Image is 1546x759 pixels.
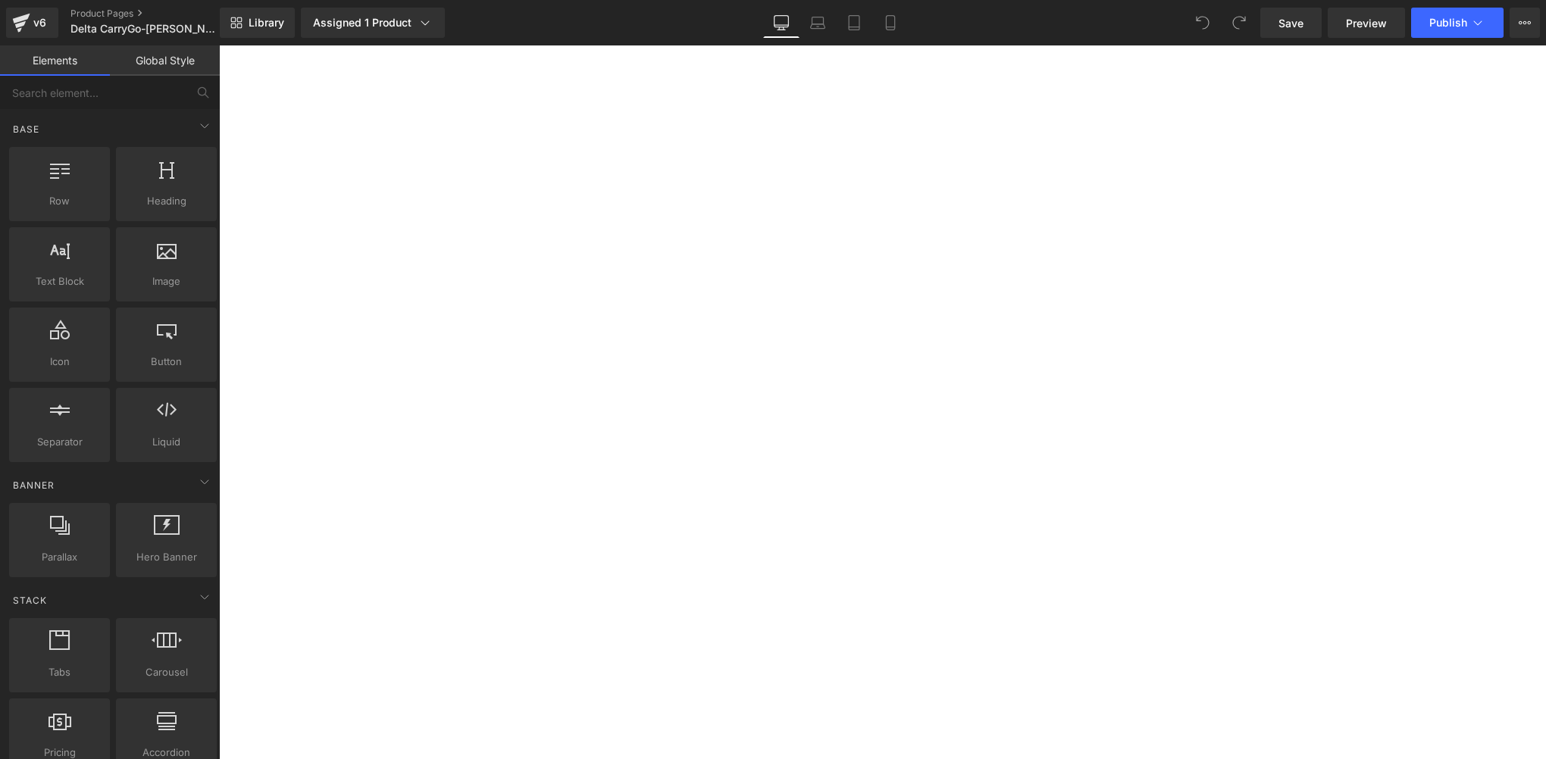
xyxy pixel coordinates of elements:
span: Stack [11,593,49,608]
span: Button [120,354,212,370]
a: Laptop [800,8,836,38]
a: v6 [6,8,58,38]
button: Redo [1224,8,1254,38]
span: Parallax [14,549,105,565]
span: Base [11,122,41,136]
span: Image [120,273,212,289]
div: v6 [30,13,49,33]
span: Heading [120,193,212,209]
span: Preview [1346,15,1387,31]
span: Text Block [14,273,105,289]
button: Publish [1411,8,1504,38]
a: Preview [1328,8,1405,38]
span: Save [1278,15,1303,31]
span: Banner [11,478,56,492]
a: Desktop [763,8,800,38]
span: Row [14,193,105,209]
span: Tabs [14,664,105,680]
span: Carousel [120,664,212,680]
a: New Library [220,8,295,38]
a: Product Pages [70,8,245,20]
span: Publish [1429,17,1467,29]
div: Assigned 1 Product [313,15,433,30]
a: Tablet [836,8,872,38]
a: Global Style [110,45,220,76]
span: Delta CarryGo-[PERSON_NAME] [70,23,216,35]
span: Separator [14,434,105,450]
button: Undo [1188,8,1218,38]
span: Liquid [120,434,212,450]
span: Library [249,16,284,30]
button: More [1510,8,1540,38]
a: Mobile [872,8,909,38]
span: Hero Banner [120,549,212,565]
span: Icon [14,354,105,370]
